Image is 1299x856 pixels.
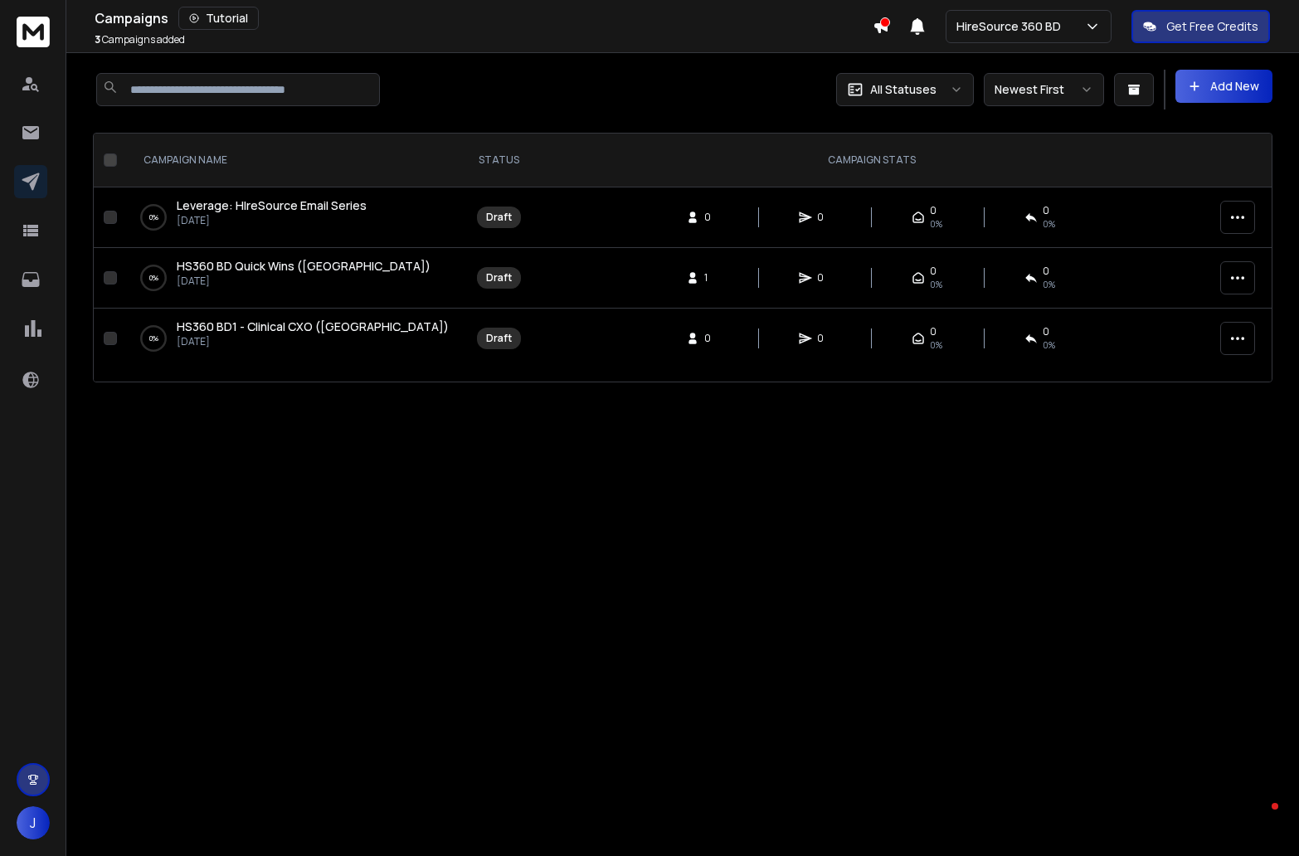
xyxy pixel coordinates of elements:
a: Leverage: HIreSource Email Series [177,197,367,214]
p: 0 % [149,330,158,347]
span: 0% [930,217,942,231]
div: Draft [486,271,512,285]
button: Add New [1175,70,1272,103]
div: Campaigns [95,7,873,30]
span: 0% [930,278,942,291]
p: Campaigns added [95,33,185,46]
span: 0 [930,265,937,278]
a: HS360 BD1 - Clinical CXO ([GEOGRAPHIC_DATA]) [177,319,449,335]
p: HireSource 360 BD [956,18,1068,35]
span: 0 [817,211,834,224]
span: 0 [930,325,937,338]
p: [DATE] [177,335,449,348]
div: Draft [486,211,512,224]
span: 1 [704,271,721,285]
button: J [17,806,50,839]
span: 0% [1043,217,1055,231]
iframe: Intercom live chat [1238,799,1278,839]
span: 0 [1043,325,1049,338]
span: 0% [1043,338,1055,352]
td: 0%HS360 BD Quick Wins ([GEOGRAPHIC_DATA])[DATE] [124,248,465,309]
span: 0 [817,332,834,345]
span: 3 [95,32,100,46]
button: Get Free Credits [1131,10,1270,43]
p: [DATE] [177,214,367,227]
span: 0% [1043,278,1055,291]
span: 0 [1043,204,1049,217]
th: CAMPAIGN NAME [124,134,465,187]
span: 0 [704,332,721,345]
th: CAMPAIGN STATS [533,134,1210,187]
span: 0 [1043,265,1049,278]
button: Tutorial [178,7,259,30]
span: 0 [817,271,834,285]
span: 0% [930,338,942,352]
p: All Statuses [870,81,937,98]
a: HS360 BD Quick Wins ([GEOGRAPHIC_DATA]) [177,258,431,275]
div: Draft [486,332,512,345]
p: 0 % [149,270,158,286]
span: HS360 BD1 - Clinical CXO ([GEOGRAPHIC_DATA]) [177,319,449,334]
span: 0 [704,211,721,224]
span: 0 [930,204,937,217]
button: Newest First [984,73,1104,106]
p: [DATE] [177,275,431,288]
p: 0 % [149,209,158,226]
th: STATUS [465,134,533,187]
td: 0%HS360 BD1 - Clinical CXO ([GEOGRAPHIC_DATA])[DATE] [124,309,465,369]
span: HS360 BD Quick Wins ([GEOGRAPHIC_DATA]) [177,258,431,274]
p: Get Free Credits [1166,18,1258,35]
td: 0%Leverage: HIreSource Email Series[DATE] [124,187,465,248]
span: Leverage: HIreSource Email Series [177,197,367,213]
